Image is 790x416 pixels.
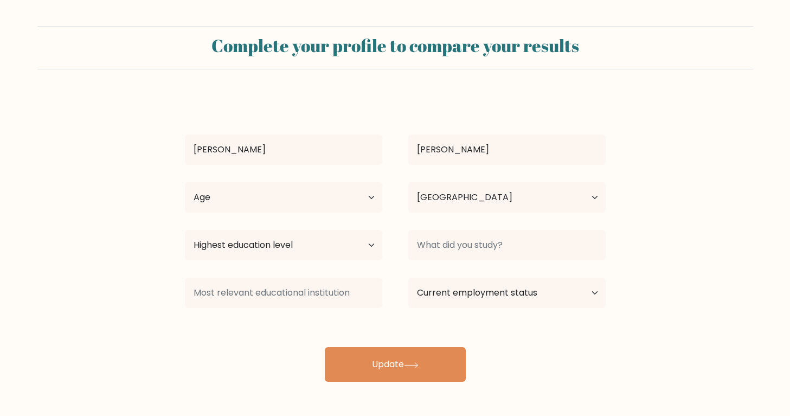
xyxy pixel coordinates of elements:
[408,135,606,165] input: Last name
[44,35,747,56] h2: Complete your profile to compare your results
[325,347,466,382] button: Update
[185,135,382,165] input: First name
[185,278,382,308] input: Most relevant educational institution
[408,230,606,260] input: What did you study?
